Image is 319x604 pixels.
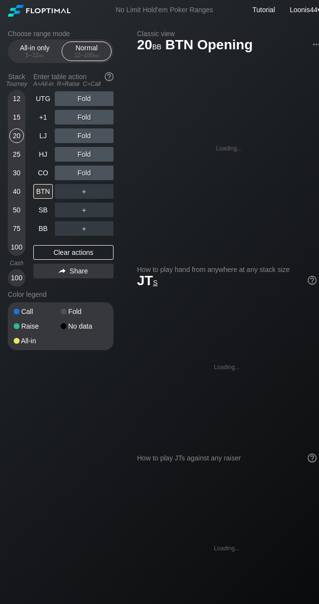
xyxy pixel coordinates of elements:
div: Fold [55,110,114,125]
div: Call [14,308,61,315]
div: Loading... [216,145,242,152]
span: Loonis44 [290,6,318,14]
div: Cash [4,260,29,267]
h2: How to play hand from anywhere at any stack size [137,266,317,273]
div: Fold [61,308,108,315]
img: help.32db89a4.svg [307,453,318,463]
div: HJ [33,147,53,162]
div: Fold [55,91,114,106]
span: bb [39,52,44,59]
div: 20 [9,128,24,143]
div: No data [61,323,108,330]
span: s [153,276,158,287]
span: bb [152,41,161,51]
div: 75 [9,221,24,236]
div: Tourney [4,81,29,87]
div: A=All-in R=Raise C=Call [33,81,114,87]
div: CO [33,166,53,180]
div: UTG [33,91,53,106]
div: Loading... [214,545,240,552]
div: 12 – 100 [66,52,107,59]
h2: Choose range mode [8,30,114,38]
div: Stack [4,69,29,91]
span: BTN Opening [164,38,254,54]
div: 100 [9,240,24,254]
div: 12 [9,91,24,106]
div: ＋ [55,221,114,236]
div: Fold [55,128,114,143]
div: 5 – 12 [14,52,55,59]
div: All-in [14,337,61,344]
div: Clear actions [33,245,114,260]
div: 100 [9,271,24,285]
div: Raise [14,323,61,330]
img: share.864f2f62.svg [59,269,66,274]
div: 15 [9,110,24,125]
div: How to play JTs against any raiser [137,454,317,462]
div: All-in only [12,42,57,61]
div: Loading... [214,364,240,371]
div: LJ [33,128,53,143]
div: Normal [64,42,109,61]
div: 30 [9,166,24,180]
img: help.32db89a4.svg [104,71,114,82]
div: 50 [9,203,24,217]
span: bb [94,52,99,59]
div: ＋ [55,203,114,217]
div: BB [33,221,53,236]
img: help.32db89a4.svg [307,275,318,286]
div: Enter table action [33,69,114,91]
div: 25 [9,147,24,162]
div: Fold [55,147,114,162]
div: SB [33,203,53,217]
a: Tutorial [252,6,275,14]
span: JT [137,273,158,288]
div: Color legend [8,287,114,302]
div: No Limit Hold’em Poker Ranges [101,6,228,16]
div: Fold [55,166,114,180]
span: 20 [136,38,163,54]
div: 40 [9,184,24,199]
div: Share [33,264,114,278]
div: ＋ [55,184,114,199]
img: Floptimal logo [8,5,70,17]
div: +1 [33,110,53,125]
div: BTN [33,184,53,199]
